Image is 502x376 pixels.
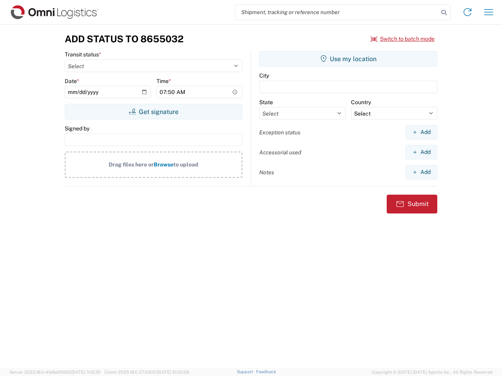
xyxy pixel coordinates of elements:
[104,370,189,374] span: Client: 2025.18.0-27d3021
[259,51,437,67] button: Use my location
[406,125,437,139] button: Add
[406,145,437,159] button: Add
[65,78,79,85] label: Date
[9,370,101,374] span: Server: 2025.18.0-d1e9a510831
[65,51,101,58] label: Transit status
[259,129,300,136] label: Exception status
[256,369,276,374] a: Feedback
[173,161,198,168] span: to upload
[387,195,437,213] button: Submit
[259,149,301,156] label: Accessorial used
[65,104,242,119] button: Get signature
[372,369,493,376] span: Copyright © [DATE]-[DATE] Agistix Inc., All Rights Reserved
[351,99,371,106] label: Country
[71,370,101,374] span: [DATE] 11:12:30
[157,370,189,374] span: [DATE] 10:20:09
[156,78,171,85] label: Time
[259,169,274,176] label: Notes
[237,369,256,374] a: Support
[259,72,269,79] label: City
[109,161,154,168] span: Drag files here or
[371,33,435,45] button: Switch to batch mode
[406,165,437,179] button: Add
[235,5,438,20] input: Shipment, tracking or reference number
[154,161,173,168] span: Browse
[65,125,89,132] label: Signed by
[65,33,184,45] h3: Add Status to 8655032
[259,99,273,106] label: State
